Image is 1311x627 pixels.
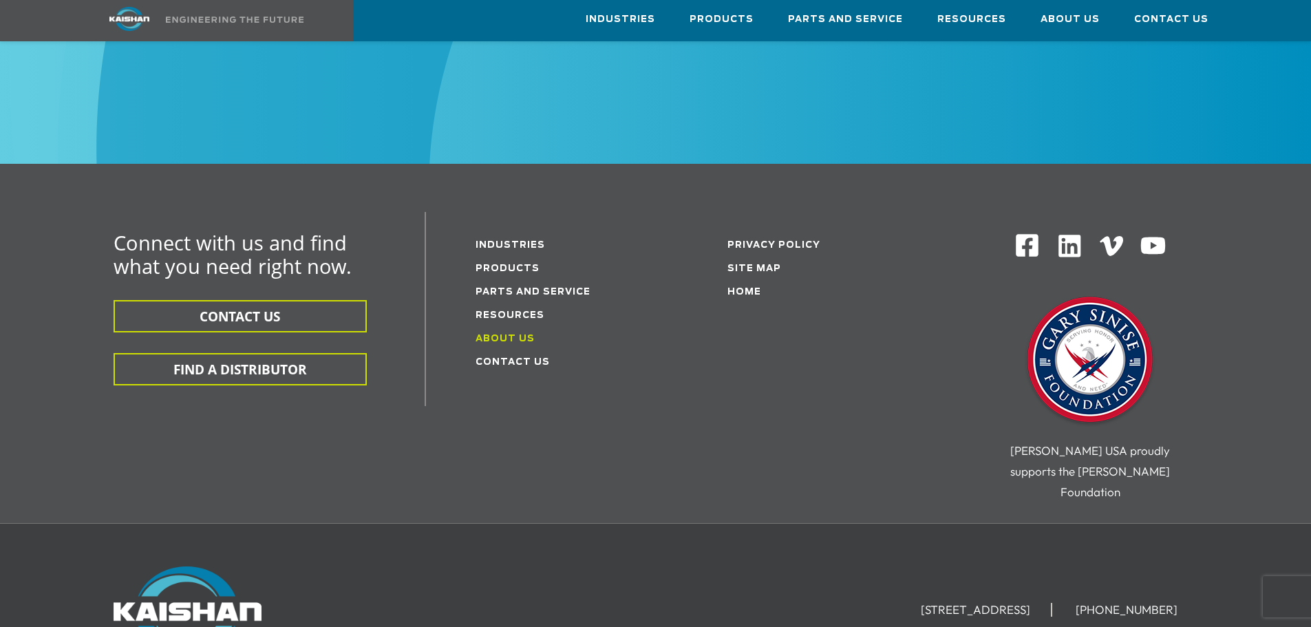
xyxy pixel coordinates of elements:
[114,353,367,385] button: FIND A DISTRIBUTOR
[476,334,535,343] a: About Us
[476,311,544,320] a: Resources
[78,7,181,31] img: kaishan logo
[166,17,303,23] img: Engineering the future
[476,241,545,250] a: Industries
[586,12,655,28] span: Industries
[788,1,903,38] a: Parts and Service
[727,241,820,250] a: Privacy Policy
[690,1,754,38] a: Products
[1140,233,1166,259] img: Youtube
[114,300,367,332] button: CONTACT US
[1041,1,1100,38] a: About Us
[900,603,1052,617] li: [STREET_ADDRESS]
[1100,236,1123,256] img: Vimeo
[476,288,590,297] a: Parts and service
[1055,603,1198,617] li: [PHONE_NUMBER]
[114,229,352,279] span: Connect with us and find what you need right now.
[1021,293,1159,430] img: Gary Sinise Foundation
[1134,1,1208,38] a: Contact Us
[727,288,761,297] a: Home
[727,264,781,273] a: Site Map
[476,358,550,367] a: Contact Us
[937,1,1006,38] a: Resources
[788,12,903,28] span: Parts and Service
[937,12,1006,28] span: Resources
[1056,233,1083,259] img: Linkedin
[1010,443,1170,499] span: [PERSON_NAME] USA proudly supports the [PERSON_NAME] Foundation
[586,1,655,38] a: Industries
[1041,12,1100,28] span: About Us
[690,12,754,28] span: Products
[1134,12,1208,28] span: Contact Us
[476,264,540,273] a: Products
[1014,233,1040,258] img: Facebook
